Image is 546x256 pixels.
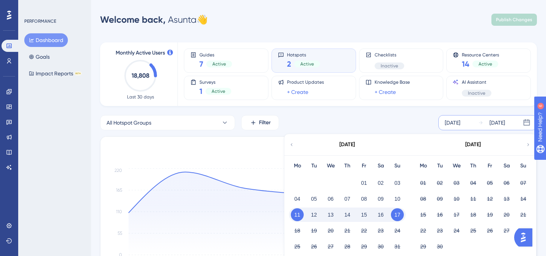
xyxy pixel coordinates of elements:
iframe: UserGuiding AI Assistant Launcher [514,226,537,249]
span: Hotspots [287,52,320,57]
button: 27 [324,240,337,253]
button: 08 [417,192,430,205]
button: 20 [500,208,513,221]
text: 18,808 [132,72,149,79]
div: Su [515,161,532,170]
span: Surveys [199,79,231,84]
button: 10 [450,192,463,205]
div: Fr [482,161,498,170]
button: 09 [433,192,446,205]
div: Tu [431,161,448,170]
button: 14 [517,192,530,205]
button: Dashboard [24,33,68,47]
button: 05 [483,176,496,189]
button: 12 [308,208,320,221]
button: 24 [391,224,404,237]
button: 21 [341,224,354,237]
button: 14 [341,208,354,221]
a: + Create [287,87,308,97]
button: 11 [291,208,304,221]
span: Knowledge Base [375,79,410,85]
span: All Hotspot Groups [107,118,151,127]
div: [DATE] [465,140,481,149]
span: Active [212,88,225,94]
button: 31 [391,240,404,253]
button: 28 [517,224,530,237]
button: 03 [450,176,463,189]
span: Active [212,61,226,67]
button: 29 [358,240,370,253]
button: 16 [374,208,387,221]
button: 18 [467,208,480,221]
button: 23 [374,224,387,237]
button: 01 [417,176,430,189]
button: 26 [483,224,496,237]
button: 05 [308,192,320,205]
span: Resource Centers [462,52,499,57]
button: 25 [291,240,304,253]
button: 04 [291,192,304,205]
span: Active [479,61,492,67]
div: Sa [498,161,515,170]
button: 06 [324,192,337,205]
tspan: 220 [115,168,122,173]
button: 29 [417,240,430,253]
span: Need Help? [18,2,47,11]
div: Tu [306,161,322,170]
button: 07 [341,192,354,205]
button: 25 [467,224,480,237]
button: 04 [467,176,480,189]
div: Fr [356,161,372,170]
span: Inactive [381,63,398,69]
button: 17 [450,208,463,221]
span: Active [300,61,314,67]
span: AI Assistant [462,79,491,85]
div: Sa [372,161,389,170]
div: 6 [53,4,55,10]
button: 10 [391,192,404,205]
button: 01 [358,176,370,189]
span: 2 [287,59,291,69]
button: 09 [374,192,387,205]
div: [DATE] [339,140,355,149]
button: 23 [433,224,446,237]
button: 26 [308,240,320,253]
div: Asunta 👋 [100,14,208,26]
button: 12 [483,192,496,205]
button: Impact ReportsBETA [24,67,86,80]
button: 16 [433,208,446,221]
button: 24 [450,224,463,237]
button: 07 [517,176,530,189]
button: 22 [417,224,430,237]
button: 20 [324,224,337,237]
span: Inactive [468,90,485,96]
tspan: 110 [116,209,122,214]
button: 15 [417,208,430,221]
button: 03 [391,176,404,189]
button: 21 [517,208,530,221]
button: 17 [391,208,404,221]
button: 02 [433,176,446,189]
span: 14 [462,59,469,69]
div: BETA [75,72,82,75]
span: Publish Changes [496,17,532,23]
span: Monthly Active Users [116,48,165,58]
button: 22 [358,224,370,237]
div: Th [465,161,482,170]
button: 13 [500,192,513,205]
span: Welcome back, [100,14,166,25]
span: 7 [199,59,203,69]
div: Su [389,161,406,170]
button: 28 [341,240,354,253]
button: 30 [433,240,446,253]
button: 06 [500,176,513,189]
a: + Create [375,87,396,97]
span: 1 [199,86,202,97]
div: We [322,161,339,170]
button: 11 [467,192,480,205]
button: Goals [24,50,54,64]
button: 19 [483,208,496,221]
button: 13 [324,208,337,221]
button: 15 [358,208,370,221]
